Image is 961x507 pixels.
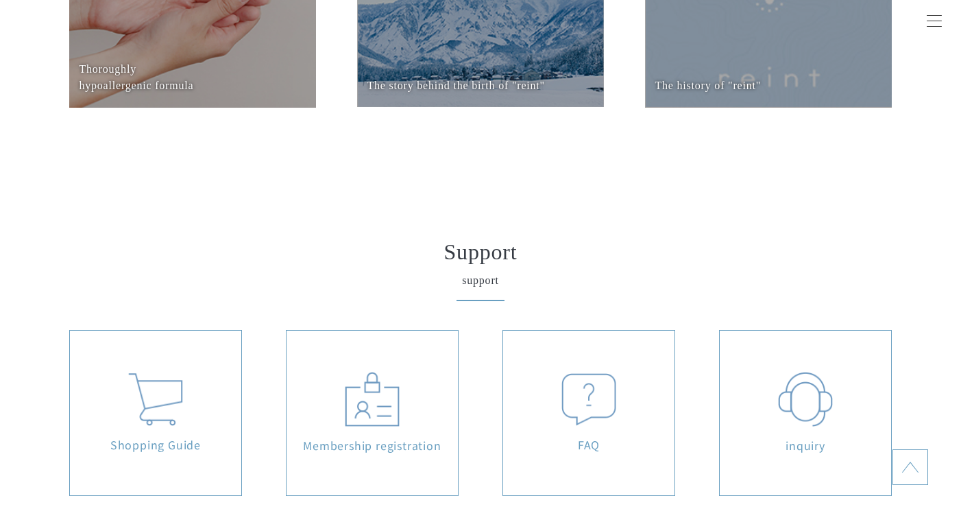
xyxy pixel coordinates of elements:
[367,80,545,91] font: The story behind the birth of "reint"
[110,436,201,453] font: Shopping Guide
[655,80,761,91] font: The history of "reint"
[578,436,600,453] font: FAQ
[128,373,183,426] img: icon
[444,239,518,264] font: Support
[786,437,825,453] font: inquiry
[502,330,675,496] a: icon FAQ
[79,63,136,75] font: Thoroughly
[303,437,441,453] font: Membership registration
[719,330,892,496] a: icon inquiry
[79,80,193,91] font: hypoallergenic formula
[902,459,919,475] img: Back to top
[286,330,459,496] a: icon Membership registration
[69,330,242,496] a: icon Shopping Guide
[462,274,499,286] font: support
[778,372,833,427] img: icon
[345,372,400,427] img: icon
[561,373,616,426] img: icon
